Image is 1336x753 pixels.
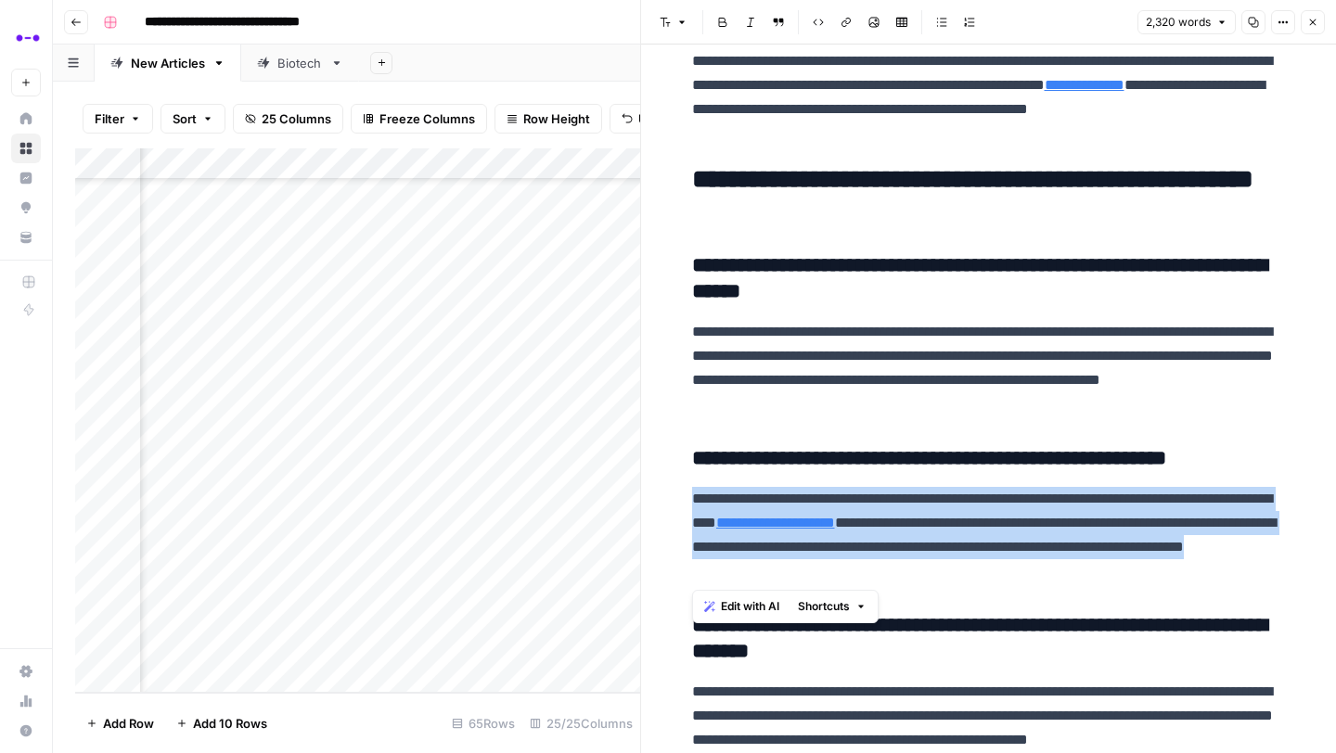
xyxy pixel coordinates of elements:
[379,109,475,128] span: Freeze Columns
[11,134,41,163] a: Browse
[1146,14,1211,31] span: 2,320 words
[241,45,359,82] a: Biotech
[233,104,343,134] button: 25 Columns
[11,193,41,223] a: Opportunities
[495,104,602,134] button: Row Height
[444,708,522,738] div: 65 Rows
[277,54,323,72] div: Biotech
[83,104,153,134] button: Filter
[11,163,41,193] a: Insights
[11,716,41,746] button: Help + Support
[131,54,205,72] div: New Articles
[11,686,41,716] a: Usage
[262,109,331,128] span: 25 Columns
[522,708,640,738] div: 25/25 Columns
[697,594,787,619] button: Edit with AI
[11,657,41,686] a: Settings
[798,598,850,615] span: Shortcuts
[11,21,45,55] img: Abacum Logo
[165,708,278,738] button: Add 10 Rows
[75,708,165,738] button: Add Row
[173,109,197,128] span: Sort
[1137,10,1236,34] button: 2,320 words
[193,714,267,733] span: Add 10 Rows
[11,15,41,61] button: Workspace: Abacum
[95,109,124,128] span: Filter
[103,714,154,733] span: Add Row
[351,104,487,134] button: Freeze Columns
[523,109,590,128] span: Row Height
[721,598,779,615] span: Edit with AI
[11,104,41,134] a: Home
[610,104,682,134] button: Undo
[161,104,225,134] button: Sort
[790,594,874,619] button: Shortcuts
[11,223,41,252] a: Your Data
[95,45,241,82] a: New Articles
